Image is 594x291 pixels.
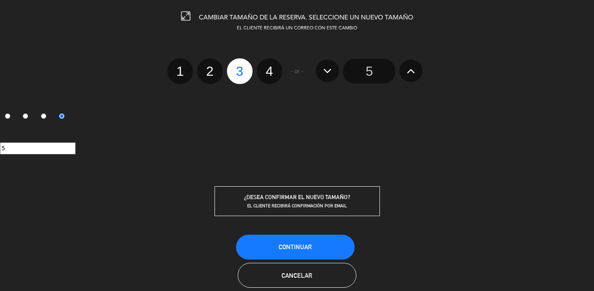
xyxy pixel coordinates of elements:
[167,58,193,84] label: 1
[197,58,223,84] label: 2
[199,14,413,21] span: CAMBIAR TAMAÑO DE LA RESERVA. SELECCIONE UN NUEVO TAMAÑO
[281,272,312,279] span: Cancelar
[227,58,253,84] label: 3
[54,110,72,124] label: 4
[23,113,28,119] input: 2
[238,263,356,288] button: Cancelar
[237,26,357,31] span: EL CLIENTE RECIBIRÁ UN CORREO CON ESTE CAMBIO
[5,113,10,119] input: 1
[236,235,355,260] button: Continuar
[41,113,46,119] input: 3
[279,243,312,250] span: Continuar
[247,203,347,209] span: EL CLIENTE RECIBIRÁ CONFIRMACIÓN POR EMAIL
[59,113,64,119] input: 4
[291,67,303,76] span: - or -
[244,194,350,200] span: ¿DESEA CONFIRMAR EL NUEVO TAMAÑO?
[18,110,36,124] label: 2
[257,58,282,84] label: 4
[36,110,55,124] label: 3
